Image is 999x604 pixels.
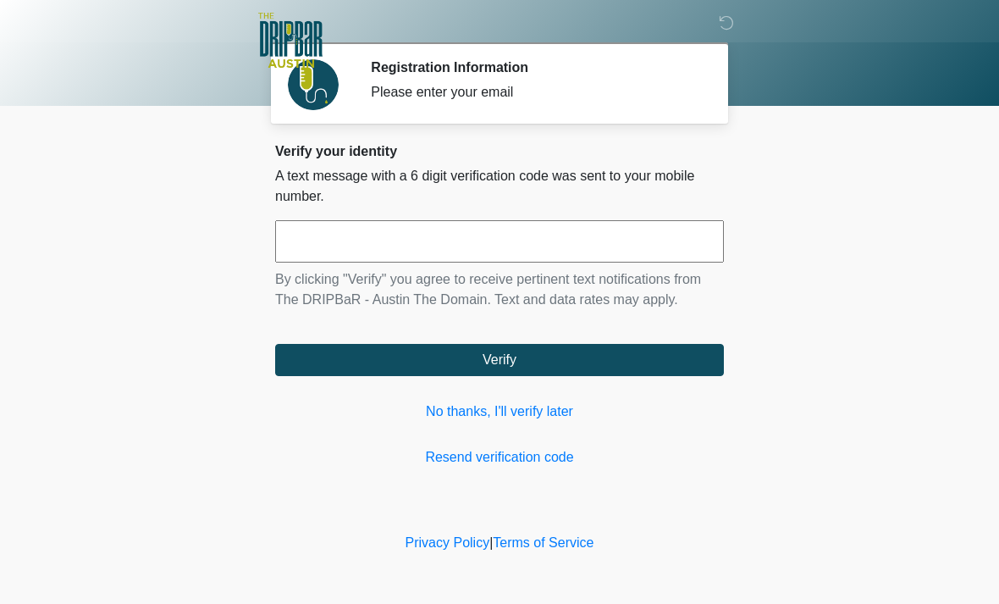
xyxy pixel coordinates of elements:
a: Privacy Policy [406,535,490,550]
img: The DRIPBaR - Austin The Domain Logo [258,13,323,68]
p: A text message with a 6 digit verification code was sent to your mobile number. [275,166,724,207]
div: Please enter your email [371,82,698,103]
a: | [489,535,493,550]
a: Terms of Service [493,535,593,550]
button: Verify [275,344,724,376]
h2: Verify your identity [275,143,724,159]
img: Agent Avatar [288,59,339,110]
p: By clicking "Verify" you agree to receive pertinent text notifications from The DRIPBaR - Austin ... [275,269,724,310]
a: Resend verification code [275,447,724,468]
a: No thanks, I'll verify later [275,402,724,422]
